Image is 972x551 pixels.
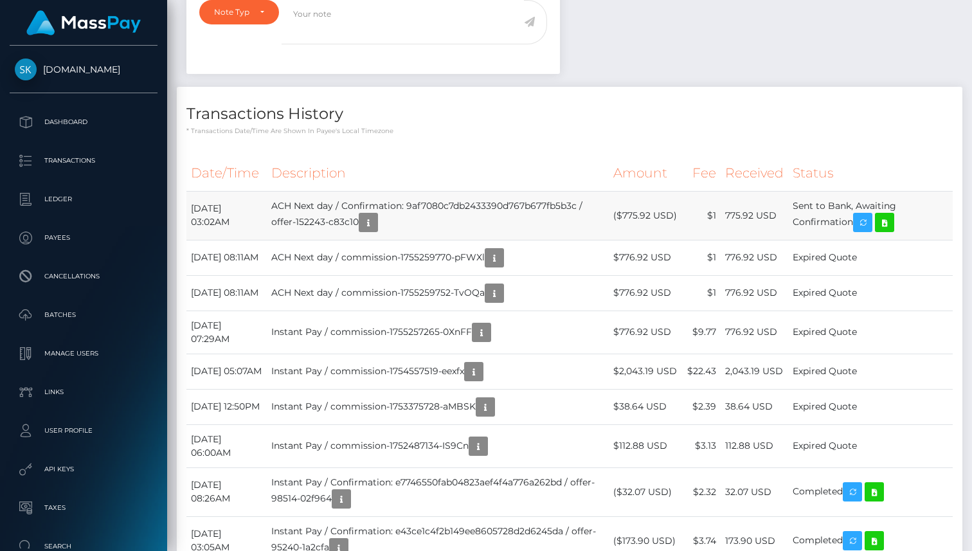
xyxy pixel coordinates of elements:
td: Expired Quote [788,354,953,389]
td: $2,043.19 USD [609,354,683,389]
td: 2,043.19 USD [721,354,788,389]
td: [DATE] 05:07AM [186,354,267,389]
td: ACH Next day / commission-1755259770-pFWXl [267,240,609,275]
td: 776.92 USD [721,240,788,275]
a: Dashboard [10,106,157,138]
td: $776.92 USD [609,240,683,275]
p: Cancellations [15,267,152,286]
td: $776.92 USD [609,311,683,354]
td: [DATE] 08:11AM [186,275,267,311]
td: $3.13 [683,424,721,467]
a: Taxes [10,492,157,524]
td: [DATE] 03:02AM [186,191,267,240]
td: [DATE] 07:29AM [186,311,267,354]
a: Payees [10,222,157,254]
a: API Keys [10,453,157,485]
p: API Keys [15,460,152,479]
p: Taxes [15,498,152,518]
div: Note Type [214,7,249,17]
td: Completed [788,467,953,516]
td: $776.92 USD [609,275,683,311]
a: Ledger [10,183,157,215]
td: Expired Quote [788,275,953,311]
th: Received [721,156,788,191]
td: Instant Pay / commission-1753375728-aMBSK [267,389,609,424]
td: 38.64 USD [721,389,788,424]
a: Transactions [10,145,157,177]
img: Skin.Land [15,59,37,80]
td: Instant Pay / commission-1754557519-eexfx [267,354,609,389]
a: Manage Users [10,338,157,370]
td: $1 [683,240,721,275]
td: Instant Pay / commission-1752487134-IS9Cn [267,424,609,467]
th: Fee [683,156,721,191]
a: Cancellations [10,260,157,293]
p: Dashboard [15,113,152,132]
h4: Transactions History [186,103,953,125]
td: ($32.07 USD) [609,467,683,516]
td: $1 [683,191,721,240]
th: Description [267,156,609,191]
td: 112.88 USD [721,424,788,467]
th: Date/Time [186,156,267,191]
a: Links [10,376,157,408]
td: [DATE] 08:26AM [186,467,267,516]
td: $38.64 USD [609,389,683,424]
p: * Transactions date/time are shown in payee's local timezone [186,126,953,136]
p: Ledger [15,190,152,209]
td: Expired Quote [788,389,953,424]
td: 32.07 USD [721,467,788,516]
td: 776.92 USD [721,275,788,311]
td: 775.92 USD [721,191,788,240]
p: Manage Users [15,344,152,363]
p: User Profile [15,421,152,440]
td: Expired Quote [788,424,953,467]
td: Instant Pay / commission-1755257265-0XnFF [267,311,609,354]
a: User Profile [10,415,157,447]
td: Sent to Bank, Awaiting Confirmation [788,191,953,240]
th: Status [788,156,953,191]
td: $2.39 [683,389,721,424]
p: Transactions [15,151,152,170]
td: Expired Quote [788,311,953,354]
td: Expired Quote [788,240,953,275]
td: Instant Pay / Confirmation: e7746550fab04823aef4f4a776a262bd / offer-98514-02f964 [267,467,609,516]
td: ACH Next day / Confirmation: 9af7080c7db2433390d767b677fb5b3c / offer-152243-c83c10 [267,191,609,240]
td: $112.88 USD [609,424,683,467]
th: Amount [609,156,683,191]
p: Links [15,383,152,402]
img: MassPay Logo [26,10,141,35]
td: [DATE] 08:11AM [186,240,267,275]
p: Batches [15,305,152,325]
span: [DOMAIN_NAME] [10,64,157,75]
td: ACH Next day / commission-1755259752-TvOQa [267,275,609,311]
p: Payees [15,228,152,248]
td: ($775.92 USD) [609,191,683,240]
td: $22.43 [683,354,721,389]
td: 776.92 USD [721,311,788,354]
td: $1 [683,275,721,311]
td: $9.77 [683,311,721,354]
td: [DATE] 06:00AM [186,424,267,467]
td: $2.32 [683,467,721,516]
td: [DATE] 12:50PM [186,389,267,424]
a: Batches [10,299,157,331]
